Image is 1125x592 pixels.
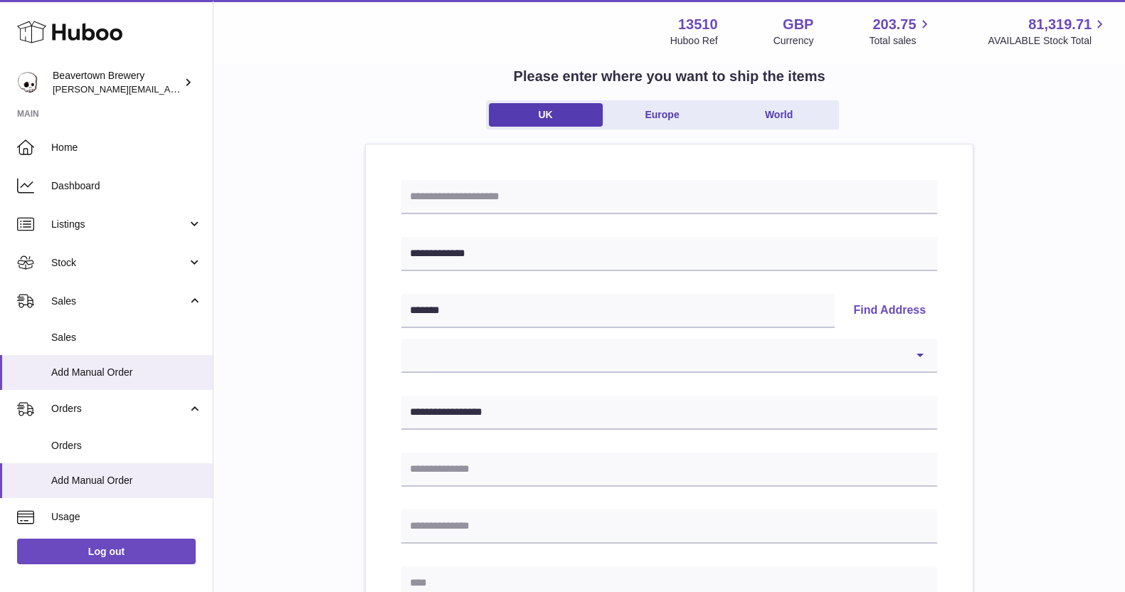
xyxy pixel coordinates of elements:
span: Home [51,141,202,154]
img: richard.gilbert-cross@beavertownbrewery.co.uk [17,72,38,93]
div: Currency [773,34,814,48]
a: 81,319.71 AVAILABLE Stock Total [988,15,1108,48]
span: Sales [51,331,202,344]
span: Listings [51,218,187,231]
span: 81,319.71 [1028,15,1092,34]
span: Orders [51,402,187,416]
div: Huboo Ref [670,34,718,48]
span: Stock [51,256,187,270]
span: Orders [51,439,202,453]
a: Europe [606,103,719,127]
a: UK [489,103,603,127]
strong: 13510 [678,15,718,34]
span: Sales [51,295,187,308]
span: Dashboard [51,179,202,193]
span: 203.75 [872,15,916,34]
h2: Please enter where you want to ship the items [514,67,825,86]
span: Add Manual Order [51,474,202,487]
a: World [722,103,836,127]
span: [PERSON_NAME][EMAIL_ADDRESS][PERSON_NAME][DOMAIN_NAME] [53,83,361,95]
button: Find Address [842,294,937,328]
a: 203.75 Total sales [869,15,932,48]
span: Total sales [869,34,932,48]
span: Add Manual Order [51,366,202,379]
a: Log out [17,539,196,564]
span: Usage [51,510,202,524]
div: Beavertown Brewery [53,69,181,96]
strong: GBP [783,15,813,34]
span: AVAILABLE Stock Total [988,34,1108,48]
